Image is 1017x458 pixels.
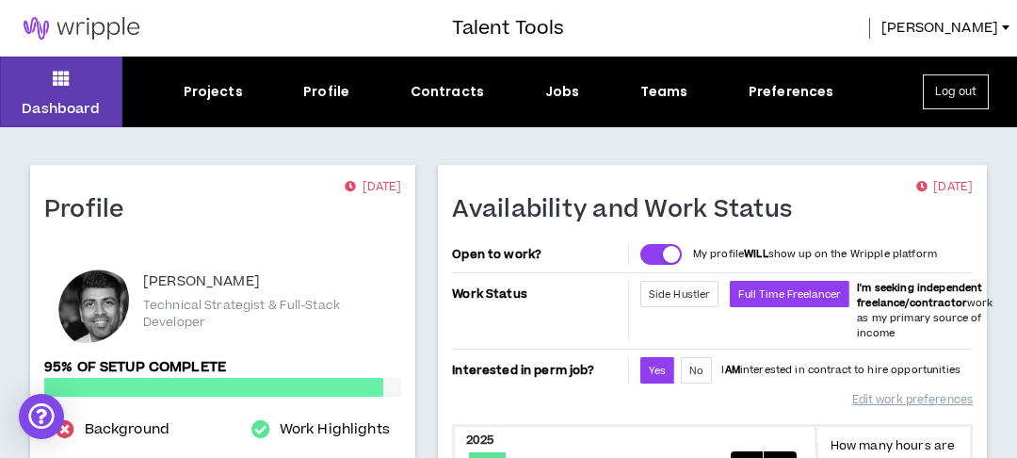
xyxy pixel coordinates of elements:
div: Projects [184,82,243,102]
h3: Talent Tools [452,14,564,42]
p: Dashboard [22,99,100,119]
a: Edit work preferences [852,384,973,417]
p: Work Status [452,281,623,307]
div: Open Intercom Messenger [19,394,64,439]
strong: WILL [744,247,768,261]
span: work as my primary source of income [857,281,993,340]
p: Interested in perm job? [452,357,623,384]
p: [DATE] [345,178,401,197]
div: Uttam M. [44,258,129,343]
div: Profile [303,82,349,102]
p: I interested in contract to hire opportunities [721,363,960,378]
div: Jobs [545,82,580,102]
button: Log out [923,74,989,109]
p: Technical Strategist & Full-Stack Developer [143,297,401,331]
b: I'm seeking independent freelance/contractor [857,281,982,310]
span: Yes [649,364,666,378]
p: [PERSON_NAME] [143,270,260,293]
div: Contracts [411,82,484,102]
strong: AM [725,363,740,377]
p: 95% of setup complete [44,357,401,378]
p: [DATE] [916,178,973,197]
span: [PERSON_NAME] [881,18,998,39]
h1: Availability and Work Status [452,195,806,225]
a: Work Highlights [280,418,390,441]
span: No [689,364,703,378]
h1: Profile [44,195,138,225]
span: Side Hustler [649,287,711,302]
p: My profile show up on the Wripple platform [693,247,937,262]
a: Background [85,418,169,441]
div: Teams [640,82,688,102]
b: 2025 [466,432,493,449]
p: Open to work? [452,247,623,262]
div: Preferences [749,82,834,102]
